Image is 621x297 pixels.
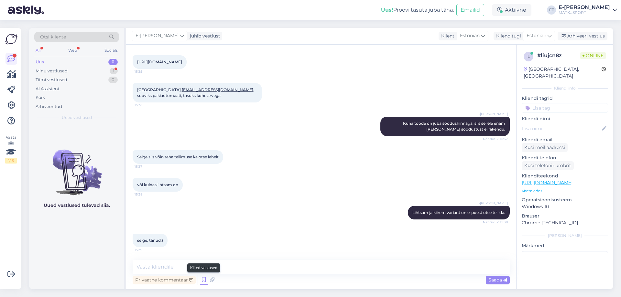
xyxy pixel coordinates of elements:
[522,180,572,186] a: [URL][DOMAIN_NAME]
[522,173,608,179] p: Klienditeekond
[381,6,454,14] div: Proovi tasuta juba täna:
[476,111,508,116] span: E-[PERSON_NAME]
[182,87,253,92] a: [EMAIL_ADDRESS][DOMAIN_NAME]
[522,103,608,113] input: Lisa tag
[522,85,608,91] div: Kliendi info
[522,242,608,249] p: Märkmed
[492,4,531,16] div: Aktiivne
[476,201,508,206] span: E-[PERSON_NAME]
[110,68,118,74] div: 1
[5,33,17,45] img: Askly Logo
[580,52,606,59] span: Online
[558,32,607,40] div: Arhiveeri vestlus
[527,32,546,39] span: Estonian
[381,7,393,13] b: Uus!
[524,66,602,80] div: [GEOGRAPHIC_DATA], [GEOGRAPHIC_DATA]
[36,103,62,110] div: Arhiveeritud
[547,5,556,15] div: ET
[137,59,182,64] a: [URL][DOMAIN_NAME]
[522,188,608,194] p: Vaata edasi ...
[108,77,118,83] div: 0
[456,4,484,16] button: Emailid
[44,202,110,209] p: Uued vestlused tulevad siia.
[187,33,220,39] div: juhib vestlust
[522,115,608,122] p: Kliendi nimi
[36,59,44,65] div: Uus
[36,86,60,92] div: AI Assistent
[522,233,608,239] div: [PERSON_NAME]
[29,138,124,196] img: No chats
[412,210,505,215] span: Lihtsam ja kiirem variant on e-poest otse tellida.
[460,32,480,39] span: Estonian
[522,125,601,132] input: Lisa nimi
[133,276,196,284] div: Privaatne kommentaar
[103,46,119,55] div: Socials
[528,54,530,59] span: l
[5,158,17,164] div: 1 / 3
[137,154,219,159] span: Selge siis võin teha tellimuse ka otse lehelt
[40,34,66,40] span: Otsi kliente
[135,103,159,108] span: 15:36
[403,121,506,132] span: Kuna toode on juba soodushinnaga, siis sellele enam [PERSON_NAME] soodustust ei rakendu.
[135,69,159,74] span: 15:35
[36,77,67,83] div: Tiimi vestlused
[522,161,574,170] div: Küsi telefoninumbrit
[494,33,521,39] div: Klienditugi
[135,164,159,169] span: 15:37
[439,33,454,39] div: Klient
[522,95,608,102] p: Kliendi tag'id
[522,213,608,219] p: Brauser
[522,154,608,161] p: Kliendi telefon
[36,68,68,74] div: Minu vestlused
[522,203,608,210] p: Windows 10
[483,136,508,141] span: Nähtud ✓ 15:37
[67,46,78,55] div: Web
[34,46,42,55] div: All
[136,32,179,39] span: E-[PERSON_NAME]
[135,248,159,252] span: 15:39
[5,134,17,164] div: Vaata siia
[36,94,45,101] div: Kõik
[559,10,610,15] div: MATKaSPORT
[483,220,508,225] span: Nähtud ✓ 15:38
[522,219,608,226] p: Chrome [TECHNICAL_ID]
[559,5,610,10] div: E-[PERSON_NAME]
[135,192,159,197] span: 15:38
[522,136,608,143] p: Kliendi email
[137,182,178,187] span: või kuidas lihtsam on
[559,5,617,15] a: E-[PERSON_NAME]MATKaSPORT
[522,196,608,203] p: Operatsioonisüsteem
[108,59,118,65] div: 0
[537,52,580,59] div: # liujcn8z
[190,265,217,271] small: Kiired vastused
[137,87,255,98] span: [GEOGRAPHIC_DATA], , sooviks pakiautomaati, tasuks kohe arvega
[522,143,568,152] div: Küsi meiliaadressi
[488,277,507,283] span: Saada
[62,115,92,121] span: Uued vestlused
[137,238,163,243] span: selge, tänud:)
